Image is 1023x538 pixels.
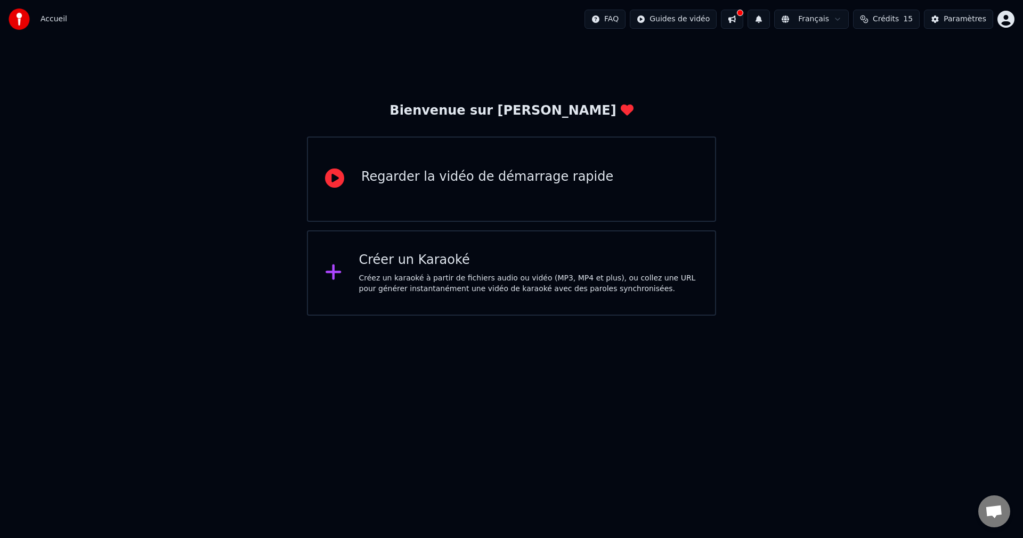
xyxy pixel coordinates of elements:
[359,273,699,294] div: Créez un karaoké à partir de fichiers audio ou vidéo (MP3, MP4 et plus), ou collez une URL pour g...
[853,10,920,29] button: Crédits15
[40,14,67,25] span: Accueil
[40,14,67,25] nav: breadcrumb
[389,102,633,119] div: Bienvenue sur [PERSON_NAME]
[584,10,626,29] button: FAQ
[359,252,699,269] div: Créer un Karaoké
[9,9,30,30] img: youka
[924,10,993,29] button: Paramètres
[903,14,913,25] span: 15
[361,168,613,186] div: Regarder la vidéo de démarrage rapide
[873,14,899,25] span: Crédits
[630,10,717,29] button: Guides de vidéo
[978,495,1010,527] div: Ouvrir le chat
[944,14,986,25] div: Paramètres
